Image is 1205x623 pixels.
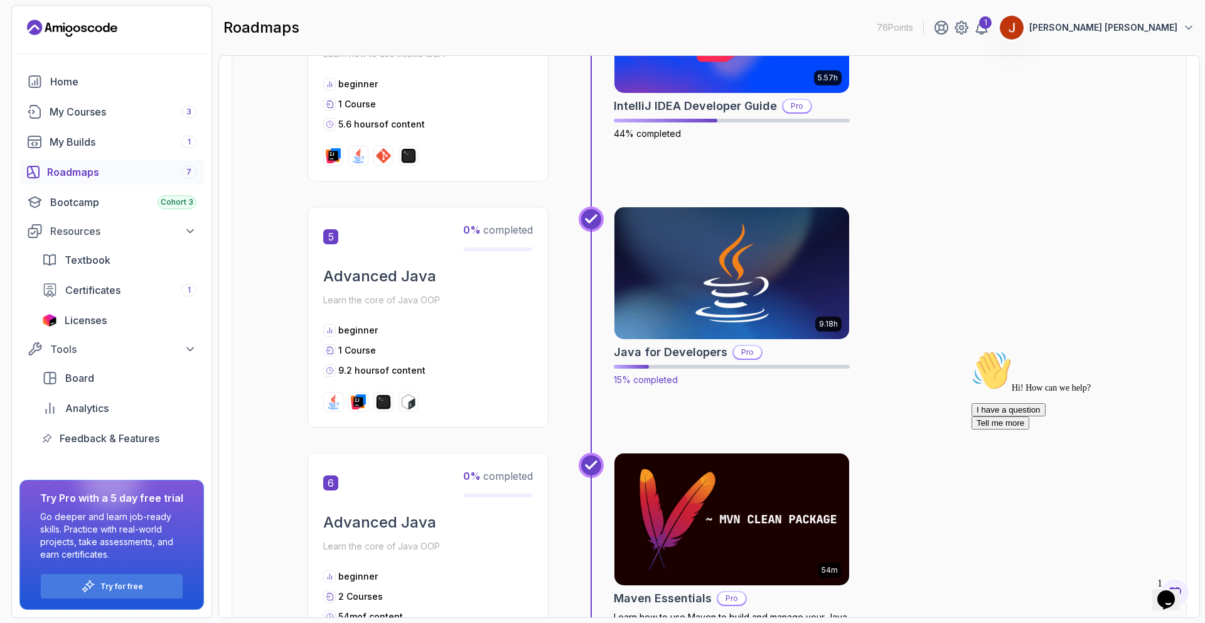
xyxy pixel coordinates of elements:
[35,278,204,303] a: certificates
[19,160,204,185] a: roadmaps
[967,345,1192,566] iframe: chat widget
[161,197,193,207] span: Cohort 3
[822,565,838,575] p: 54m
[40,511,183,561] p: Go deeper and learn job-ready skills. Practice with real-world projects, take assessments, and ea...
[338,78,378,90] p: beginner
[40,573,183,599] button: Try for free
[338,610,403,623] p: 54m of content
[60,431,159,446] span: Feedback & Features
[35,247,204,273] a: textbook
[338,345,376,355] span: 1 Course
[19,99,204,124] a: courses
[35,308,204,333] a: licenses
[326,148,341,163] img: intellij logo
[35,366,204,391] a: board
[323,475,338,490] span: 6
[35,396,204,421] a: analytics
[338,99,376,109] span: 1 Course
[614,128,681,139] span: 44% completed
[338,324,378,337] p: beginner
[1000,16,1024,40] img: user profile image
[50,342,196,357] div: Tools
[47,165,196,180] div: Roadmaps
[5,5,45,45] img: :wave:
[401,394,416,409] img: bash logo
[1029,21,1177,34] p: [PERSON_NAME] [PERSON_NAME]
[223,18,299,38] h2: roadmaps
[35,426,204,451] a: feedback
[326,394,341,409] img: java logo
[42,314,57,327] img: jetbrains icon
[50,134,196,149] div: My Builds
[614,590,712,607] h2: Maven Essentials
[463,470,481,482] span: 0 %
[50,74,196,89] div: Home
[401,148,416,163] img: terminal logo
[27,18,117,38] a: Landing page
[65,283,120,298] span: Certificates
[877,21,913,34] p: 76 Points
[351,394,366,409] img: intellij logo
[5,71,63,84] button: Tell me more
[19,69,204,94] a: home
[5,58,79,71] button: I have a question
[65,401,109,416] span: Analytics
[65,371,94,386] span: Board
[818,73,838,83] p: 5.57h
[50,224,196,239] div: Resources
[188,285,191,295] span: 1
[614,207,850,386] a: Java for Developers card9.18hJava for DevelopersPro15% completed
[979,16,992,29] div: 1
[974,20,989,35] a: 1
[65,252,110,268] span: Textbook
[19,220,204,242] button: Resources
[463,224,533,236] span: completed
[19,338,204,360] button: Tools
[338,591,383,602] span: 2 Courses
[186,167,191,177] span: 7
[65,313,107,328] span: Licenses
[188,137,191,147] span: 1
[323,229,338,244] span: 5
[19,129,204,154] a: builds
[19,190,204,215] a: bootcamp
[50,104,196,119] div: My Courses
[100,582,143,592] a: Try for free
[463,470,533,482] span: completed
[614,344,727,361] h2: Java for Developers
[323,538,533,555] p: Learn the core of Java OOP
[376,148,391,163] img: git logo
[783,100,811,112] p: Pro
[609,204,855,342] img: Java for Developers card
[50,195,196,210] div: Bootcamp
[376,394,391,409] img: terminal logo
[323,266,533,286] h2: Advanced Java
[734,346,761,359] p: Pro
[5,5,231,84] div: 👋Hi! How can we help?I have a questionTell me more
[1152,573,1192,610] iframe: chat widget
[718,592,746,605] p: Pro
[614,453,849,585] img: Maven Essentials card
[338,570,378,583] p: beginner
[999,15,1195,40] button: user profile image[PERSON_NAME] [PERSON_NAME]
[351,148,366,163] img: java logo
[5,38,124,47] span: Hi! How can we help?
[338,118,425,131] p: 5.6 hours of content
[186,107,191,117] span: 3
[463,224,481,236] span: 0 %
[323,512,533,533] h2: Advanced Java
[614,374,678,385] span: 15% completed
[614,97,777,115] h2: IntelliJ IDEA Developer Guide
[338,364,426,377] p: 9.2 hours of content
[819,319,838,329] p: 9.18h
[323,291,533,309] p: Learn the core of Java OOP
